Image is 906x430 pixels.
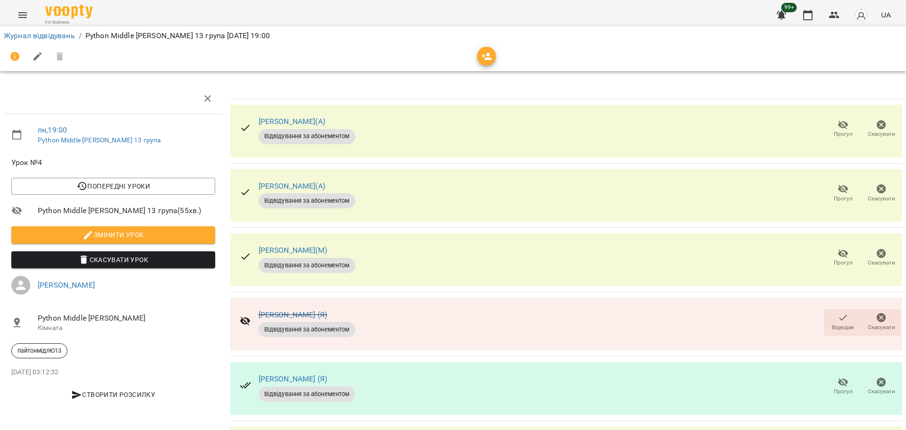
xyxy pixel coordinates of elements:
span: Прогул [834,388,853,396]
button: Попередні уроки [11,178,215,195]
button: Прогул [824,116,862,142]
span: Відвідування за абонементом [259,325,355,334]
button: Скасувати [862,116,900,142]
a: [PERSON_NAME] (Я) [259,310,327,319]
span: Відвідування за абонементом [259,197,355,205]
a: [PERSON_NAME](А) [259,117,325,126]
span: Скасувати Урок [19,254,208,265]
span: Прогул [834,259,853,267]
p: Python Middle [PERSON_NAME] 13 група [DATE] 19:00 [85,30,270,41]
span: Скасувати [868,323,895,331]
a: [PERSON_NAME] (Я) [259,374,327,383]
button: Відвідав [824,309,862,336]
button: Скасувати [862,373,900,400]
img: Voopty Logo [45,5,92,18]
p: [DATE] 03:12:32 [11,368,215,377]
button: Змінити урок [11,226,215,243]
a: Журнал відвідувань [4,31,75,40]
span: Python Middle [PERSON_NAME] [38,313,215,324]
a: [PERSON_NAME](М) [259,246,327,255]
span: Прогул [834,195,853,203]
span: Скасувати [868,388,895,396]
span: Прогул [834,130,853,138]
a: Python Middle [PERSON_NAME] 13 група [38,136,160,144]
a: пн , 19:00 [38,125,67,134]
button: Скасувати Урок [11,251,215,268]
span: UA [881,10,891,20]
span: Створити розсилку [15,389,211,400]
div: пайтонмідлЮ13 [11,343,67,358]
button: Прогул [824,180,862,207]
a: [PERSON_NAME](А) [259,182,325,190]
button: Скасувати [862,309,900,336]
button: Menu [11,4,34,26]
span: Змінити урок [19,229,208,240]
button: Прогул [824,373,862,400]
span: Урок №4 [11,157,215,168]
span: Відвідав [832,323,854,331]
span: Відвідування за абонементом [259,261,355,270]
li: / [79,30,82,41]
p: Кімната [38,323,215,333]
span: пайтонмідлЮ13 [12,347,67,355]
span: Скасувати [868,195,895,203]
span: Відвідування за абонементом [259,390,355,398]
button: Скасувати [862,180,900,207]
span: Попередні уроки [19,181,208,192]
span: For Business [45,19,92,25]
img: avatar_s.png [855,8,868,22]
a: [PERSON_NAME] [38,281,95,289]
button: Прогул [824,245,862,271]
span: Скасувати [868,130,895,138]
button: UA [877,6,895,24]
span: Відвідування за абонементом [259,132,355,141]
button: Створити розсилку [11,386,215,403]
button: Скасувати [862,245,900,271]
span: 99+ [781,3,797,12]
nav: breadcrumb [4,30,902,41]
span: Python Middle [PERSON_NAME] 13 група ( 55 хв. ) [38,205,215,216]
span: Скасувати [868,259,895,267]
